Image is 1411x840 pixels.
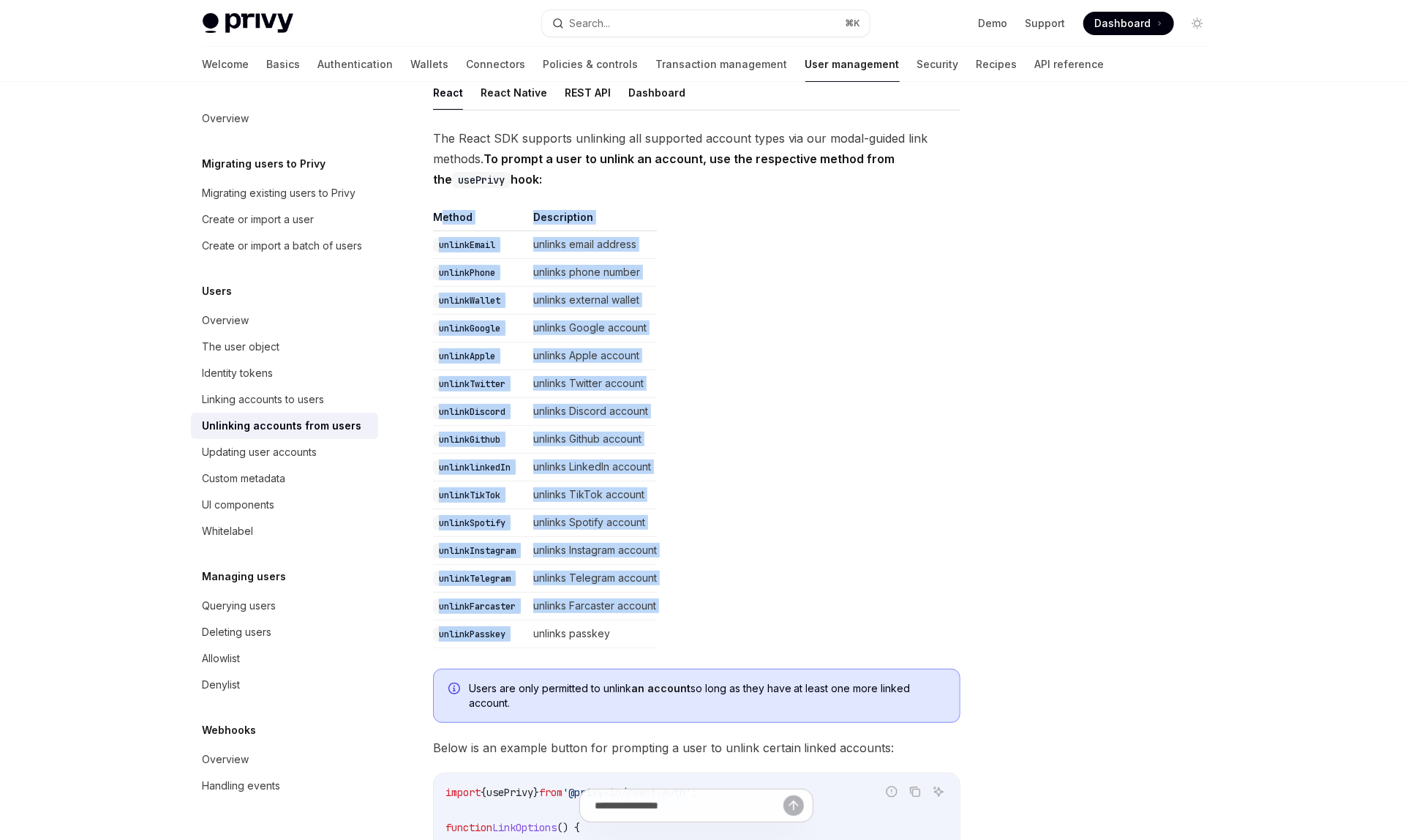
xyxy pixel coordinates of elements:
div: Create or import a batch of users [203,237,363,255]
code: unlinkTikTok [433,488,506,503]
a: Basics [267,47,301,82]
code: unlinkPasskey [433,627,511,642]
strong: To prompt a user to unlink an account, use the respective method from the hook: [433,151,895,187]
div: UI components [203,496,275,514]
a: Recipes [977,47,1017,82]
div: Overview [203,312,249,329]
a: Create or import a batch of users [191,233,378,259]
td: unlinks passkey [527,620,657,648]
a: Create or import a user [191,206,378,233]
code: unlinkGoogle [433,321,506,336]
a: Wallets [411,47,449,82]
svg: Info [448,683,463,697]
span: ⌘ K [846,18,861,29]
h5: Users [203,282,233,300]
div: The user object [203,338,280,356]
a: Deleting users [191,619,378,645]
th: Description [527,210,657,231]
div: Linking accounts to users [203,391,325,408]
a: Denylist [191,672,378,698]
td: unlinks Discord account [527,398,657,426]
button: Dashboard [628,75,685,110]
a: Authentication [318,47,394,82]
a: Migrating existing users to Privy [191,180,378,206]
button: React Native [481,75,547,110]
div: Deleting users [203,623,272,641]
a: Dashboard [1083,12,1174,35]
a: Linking accounts to users [191,386,378,413]
a: User management [805,47,900,82]
code: unlinkApple [433,349,501,364]
a: Overview [191,105,378,132]
a: Demo [979,16,1008,31]
button: Search...⌘K [542,10,870,37]
a: UI components [191,492,378,518]
a: The user object [191,334,378,360]
span: Below is an example button for prompting a user to unlink certain linked accounts: [433,738,960,758]
code: unlinkTwitter [433,377,511,391]
img: light logo [203,13,293,34]
button: REST API [565,75,611,110]
td: unlinks TikTok account [527,481,657,509]
td: unlinks Twitter account [527,370,657,398]
a: Overview [191,307,378,334]
th: Method [433,210,527,231]
h5: Migrating users to Privy [203,155,326,173]
div: Search... [570,15,611,32]
button: React [433,75,463,110]
div: Handling events [203,777,281,795]
button: Copy the contents from the code block [906,782,925,801]
a: Allowlist [191,645,378,672]
code: unlinkSpotify [433,516,511,530]
code: unlinkInstagram [433,544,522,558]
td: unlinks Farcaster account [527,593,657,620]
div: Custom metadata [203,470,286,487]
button: Send message [783,795,804,816]
code: unlinkFarcaster [433,599,522,614]
a: Whitelabel [191,518,378,544]
a: Transaction management [656,47,788,82]
h5: Webhooks [203,721,257,739]
button: Ask AI [929,782,948,801]
code: unlinkDiscord [433,405,511,419]
a: Connectors [467,47,526,82]
a: Welcome [203,47,249,82]
a: Handling events [191,773,378,799]
code: unlinkGithub [433,432,506,447]
h5: Managing users [203,568,287,585]
a: Unlinking accounts from users [191,413,378,439]
code: unlinkTelegram [433,571,516,586]
div: Overview [203,110,249,127]
td: unlinks email address [527,231,657,259]
code: unlinklinkedIn [433,460,516,475]
a: API reference [1035,47,1105,82]
button: Toggle dark mode [1186,12,1209,35]
input: Ask a question... [595,790,783,822]
a: Support [1026,16,1066,31]
div: Updating user accounts [203,443,317,461]
span: The React SDK supports unlinking all supported account types via our modal-guided link methods. [433,128,960,190]
code: unlinkWallet [433,293,506,308]
td: unlinks Google account [527,315,657,342]
strong: an account [631,682,691,694]
div: Migrating existing users to Privy [203,184,356,202]
a: Custom metadata [191,465,378,492]
button: Report incorrect code [882,782,901,801]
div: Whitelabel [203,522,254,540]
td: unlinks Github account [527,426,657,454]
a: Security [917,47,959,82]
td: unlinks Instagram account [527,537,657,565]
a: Querying users [191,593,378,619]
td: unlinks Apple account [527,342,657,370]
code: unlinkEmail [433,238,501,252]
a: Updating user accounts [191,439,378,465]
td: unlinks phone number [527,259,657,287]
code: unlinkPhone [433,266,501,280]
div: Create or import a user [203,211,315,228]
td: unlinks external wallet [527,287,657,315]
div: Querying users [203,597,276,615]
div: Denylist [203,676,241,694]
a: Identity tokens [191,360,378,386]
span: Users are only permitted to unlink so long as they have at least one more linked account. [469,681,945,710]
a: Policies & controls [543,47,639,82]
